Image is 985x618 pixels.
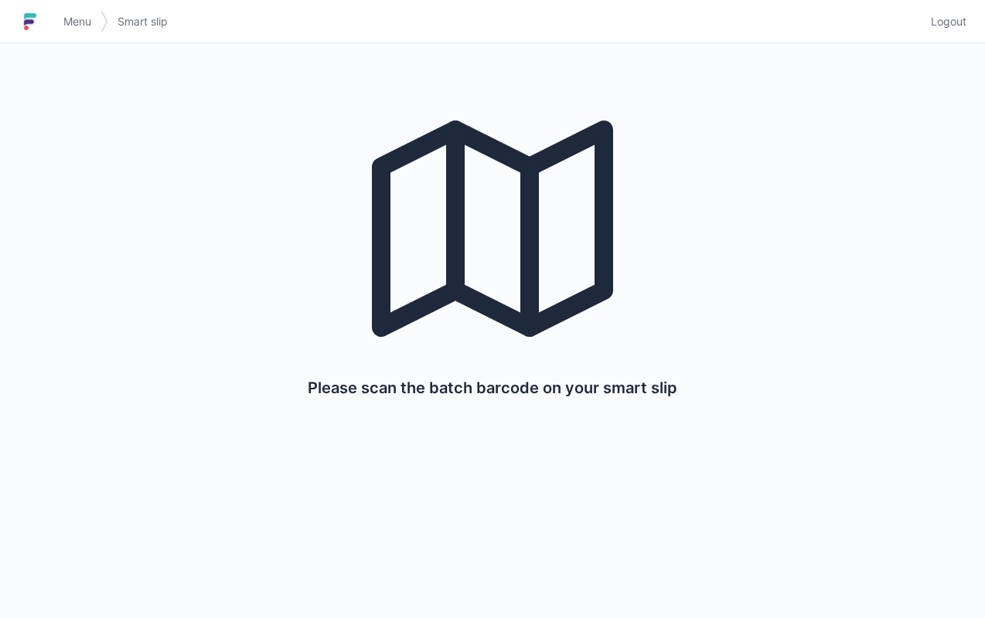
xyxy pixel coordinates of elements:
[101,3,108,40] img: svg>
[931,14,966,29] span: Logout
[922,8,966,36] a: Logout
[63,14,91,29] span: Menu
[19,9,42,34] img: logo-small.jpg
[308,377,677,399] p: Please scan the batch barcode on your smart slip
[118,14,168,29] span: Smart slip
[108,8,177,36] a: Smart slip
[54,8,101,36] a: Menu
